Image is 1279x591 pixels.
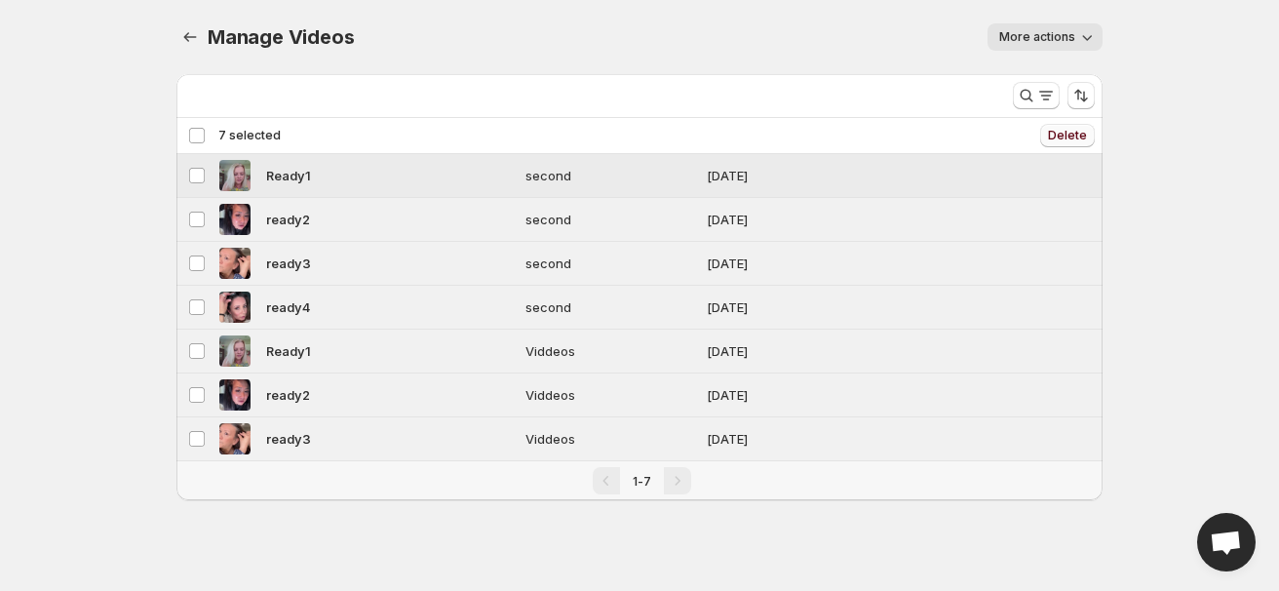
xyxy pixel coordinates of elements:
span: More actions [999,29,1075,45]
span: ready3 [266,254,311,273]
span: ready2 [266,385,310,405]
button: Delete [1040,124,1095,147]
span: Viddeos [525,385,696,405]
td: [DATE] [701,374,938,417]
span: Manage Videos [208,25,354,49]
img: Ready1 [219,160,251,191]
span: 7 selected [218,128,281,143]
span: second [525,166,696,185]
button: More actions [988,23,1103,51]
button: Manage Videos [176,23,204,51]
span: ready4 [266,297,310,317]
button: Sort the results [1067,82,1095,109]
td: [DATE] [701,198,938,242]
span: 1-7 [633,474,651,489]
span: Viddeos [525,429,696,449]
span: ready2 [266,210,310,229]
span: Ready1 [266,166,311,185]
td: [DATE] [701,242,938,286]
span: Ready1 [266,341,311,361]
td: [DATE] [701,286,938,330]
img: ready3 [219,248,251,279]
span: second [525,297,696,317]
span: Delete [1048,128,1087,143]
img: ready4 [219,292,251,323]
span: Viddeos [525,341,696,361]
td: [DATE] [701,330,938,374]
img: ready2 [219,379,251,411]
img: Ready1 [219,335,251,367]
span: second [525,210,696,229]
td: [DATE] [701,417,938,461]
nav: Pagination [176,460,1103,500]
span: second [525,254,696,273]
span: ready3 [266,429,311,449]
img: ready2 [219,204,251,235]
a: Open chat [1197,513,1256,571]
img: ready3 [219,423,251,454]
td: [DATE] [701,154,938,198]
button: Search and filter results [1013,82,1060,109]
